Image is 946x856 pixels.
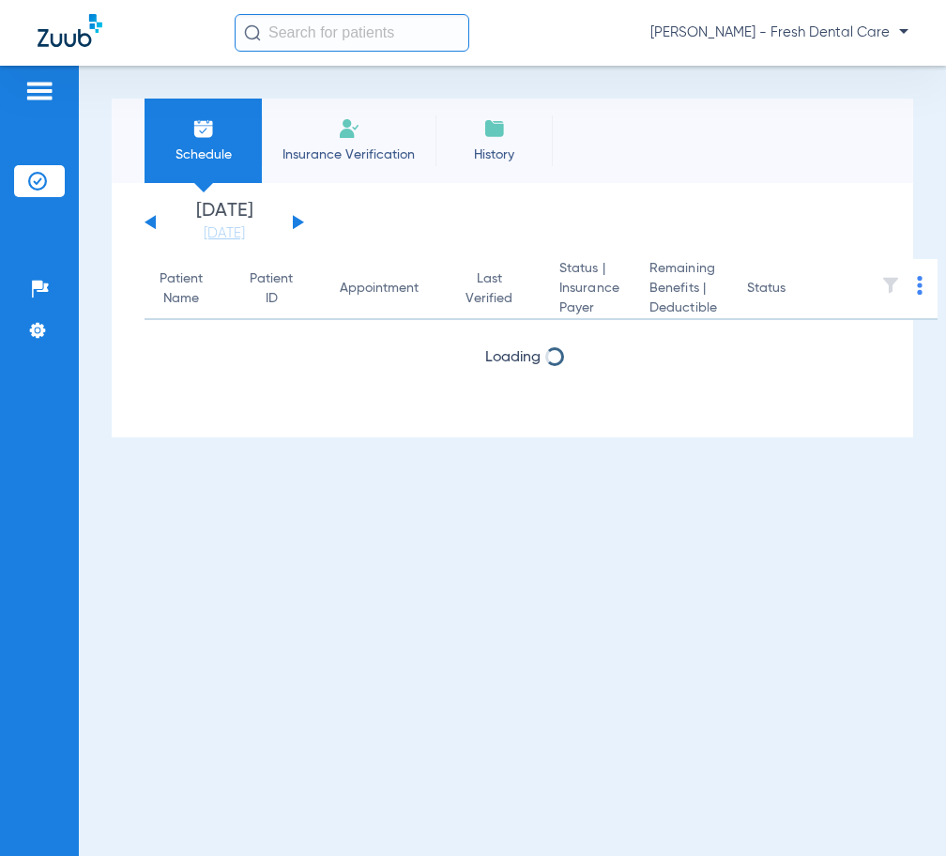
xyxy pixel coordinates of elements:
img: Manual Insurance Verification [338,117,360,140]
img: filter.svg [881,276,900,295]
img: History [483,117,506,140]
img: Schedule [192,117,215,140]
a: [DATE] [168,224,281,243]
span: History [450,145,539,164]
li: [DATE] [168,202,281,243]
div: Appointment [340,279,419,298]
span: [PERSON_NAME] - Fresh Dental Care [650,23,908,42]
img: Zuub Logo [38,14,102,47]
div: Patient ID [250,269,293,309]
div: Patient Name [160,269,220,309]
div: Appointment [340,279,435,298]
span: Schedule [159,145,248,164]
div: Last Verified [465,269,512,309]
img: hamburger-icon [24,80,54,102]
span: Insurance Verification [276,145,421,164]
div: Patient ID [250,269,310,309]
th: Remaining Benefits | [634,259,732,320]
img: group-dot-blue.svg [917,276,923,295]
span: Insurance Payer [559,279,619,318]
th: Status [732,259,859,320]
div: Last Verified [465,269,529,309]
img: Search Icon [244,24,261,41]
span: Loading [485,350,541,365]
input: Search for patients [235,14,469,52]
th: Status | [544,259,634,320]
span: Deductible [649,298,717,318]
div: Patient Name [160,269,203,309]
